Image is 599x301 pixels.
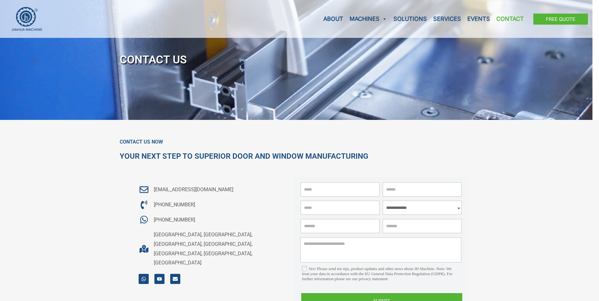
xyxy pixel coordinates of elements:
[533,14,588,25] a: Free Quote
[302,266,307,271] input: Yes! Please send me tips, product updates and other news about JH Machine. Note: We treat your da...
[300,237,461,263] textarea: Please enter message here
[120,151,480,161] h2: Your Next Step to Superior Door and Window Manufacturing
[152,230,273,268] span: [GEOGRAPHIC_DATA], [GEOGRAPHIC_DATA], [GEOGRAPHIC_DATA], [GEOGRAPHIC_DATA], [GEOGRAPHIC_DATA], [G...
[301,182,380,197] input: *Name
[383,182,462,197] input: *Email
[302,266,457,281] label: Yes! Please send me tips, product updates and other news about JH Machine. Note: We treat your da...
[301,219,380,233] input: Company
[383,201,462,215] select: *Machine Type
[120,50,480,70] h1: CONTACT US
[120,139,480,145] h6: Contact Us Now
[152,215,195,225] span: [PHONE_NUMBER]
[139,200,273,210] a: [PHONE_NUMBER]
[383,219,462,233] input: Country
[11,7,43,31] img: JH Aluminium Window & Door Processing Machines
[301,201,380,215] input: Phone
[139,185,273,194] a: [EMAIL_ADDRESS][DOMAIN_NAME]
[152,185,233,194] span: [EMAIL_ADDRESS][DOMAIN_NAME]
[152,200,195,210] span: [PHONE_NUMBER]
[139,215,273,225] a: [PHONE_NUMBER]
